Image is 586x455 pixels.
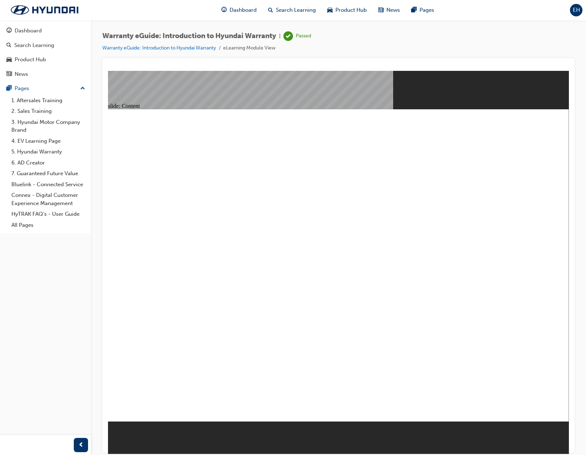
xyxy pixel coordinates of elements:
[223,44,276,52] li: eLearning Module View
[9,157,88,168] a: 6. AD Creator
[386,6,400,14] span: News
[230,6,257,14] span: Dashboard
[279,32,281,40] span: |
[3,53,88,66] a: Product Hub
[327,6,333,15] span: car-icon
[3,68,88,81] a: News
[15,27,42,35] div: Dashboard
[3,82,88,95] button: Pages
[276,6,316,14] span: Search Learning
[15,70,28,78] div: News
[570,4,582,16] button: EH
[15,84,29,93] div: Pages
[573,6,580,14] span: EH
[9,146,88,157] a: 5. Hyundai Warranty
[102,45,216,51] a: Warranty eGuide: Introduction to Hyundai Warranty
[9,136,88,147] a: 4. EV Learning Page
[216,3,262,17] a: guage-iconDashboard
[6,57,12,63] span: car-icon
[15,56,46,64] div: Product Hub
[9,106,88,117] a: 2. Sales Training
[3,39,88,52] a: Search Learning
[78,441,84,450] span: prev-icon
[14,41,54,49] div: Search Learning
[411,6,417,15] span: pages-icon
[322,3,372,17] a: car-iconProduct Hub
[3,23,88,82] button: DashboardSearch LearningProduct HubNews
[221,6,227,15] span: guage-icon
[4,2,86,17] img: Trak
[378,6,384,15] span: news-icon
[9,190,88,209] a: Connex - Digital Customer Experience Management
[262,3,322,17] a: search-iconSearch Learning
[6,42,11,49] span: search-icon
[420,6,434,14] span: Pages
[9,220,88,231] a: All Pages
[6,28,12,34] span: guage-icon
[6,71,12,78] span: news-icon
[80,84,85,93] span: up-icon
[335,6,367,14] span: Product Hub
[102,32,276,40] span: Warranty eGuide: Introduction to Hyundai Warranty
[372,3,406,17] a: news-iconNews
[6,85,12,92] span: pages-icon
[9,209,88,220] a: HyTRAK FAQ's - User Guide
[9,117,88,136] a: 3. Hyundai Motor Company Brand
[3,24,88,37] a: Dashboard
[268,6,273,15] span: search-icon
[9,168,88,179] a: 7. Guaranteed Future Value
[406,3,440,17] a: pages-iconPages
[283,31,293,41] span: learningRecordVerb_PASS-icon
[9,179,88,190] a: Bluelink - Connected Service
[296,33,311,40] div: Passed
[9,95,88,106] a: 1. Aftersales Training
